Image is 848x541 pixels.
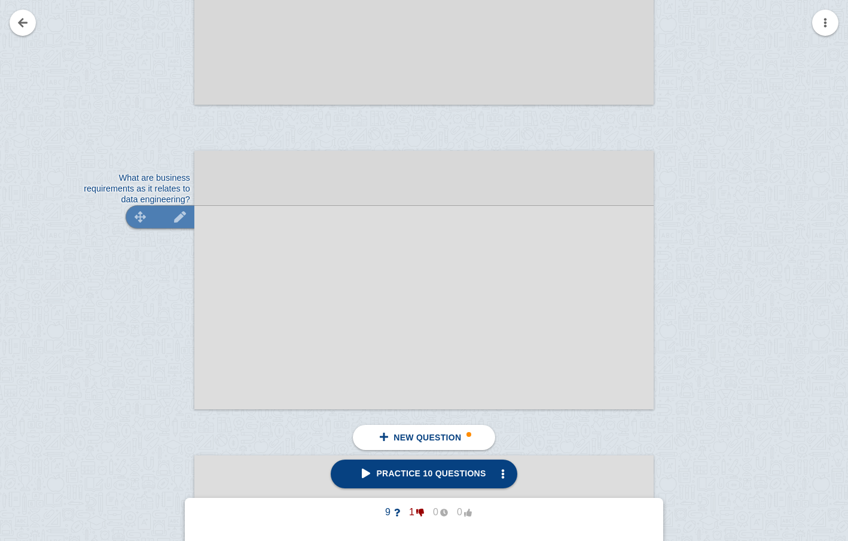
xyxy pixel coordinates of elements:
span: Practice 10 questions [362,469,486,478]
a: Practice 10 questions [331,460,517,488]
span: New question [394,433,461,442]
img: svg+xml;base64,CiAgICAgIDxzdmcgdmlld0JveD0iMCAwIDUxMiA1MTIiIHhtbG5zPSJodHRwOi8vd3d3LnczLm9yZy8yMD... [166,211,194,223]
a: New question [353,425,495,450]
button: 9100 [367,503,481,522]
span: 0 [424,507,448,518]
a: Go back to your notes [10,10,36,36]
span: 1 [400,507,424,518]
span: 9 [376,507,400,518]
span: 0 [448,507,472,518]
img: svg+xml;base64,CiAgICAgIDxzdmcgdmlld0JveD0iMCAwIDUxMiA1MTIiIHhtbG5zPSJodHRwOi8vd3d3LnczLm9yZy8yMD... [126,211,155,223]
